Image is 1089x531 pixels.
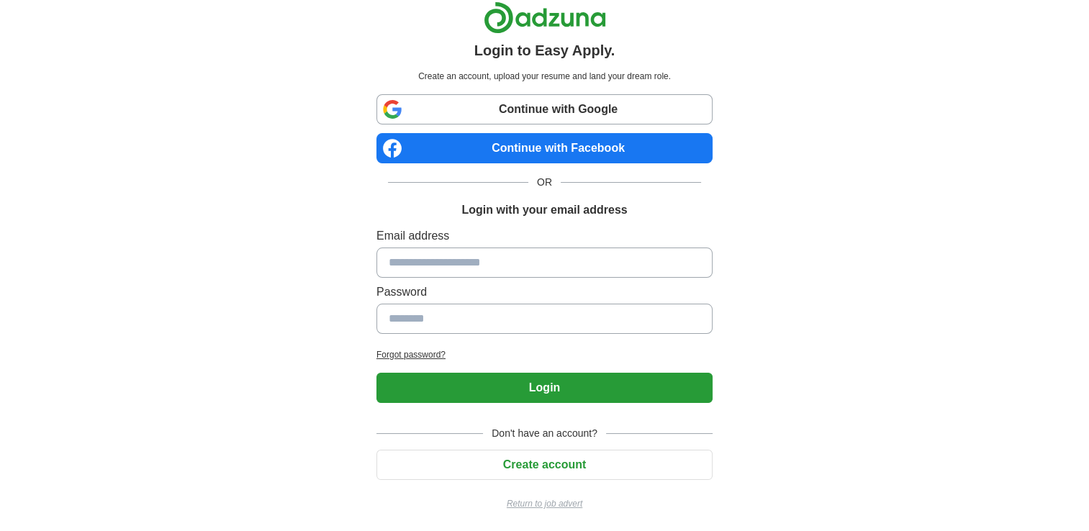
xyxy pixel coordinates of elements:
a: Create account [376,458,713,471]
a: Continue with Facebook [376,133,713,163]
label: Password [376,283,713,301]
img: Adzuna logo [484,1,606,34]
a: Return to job advert [376,497,713,510]
p: Create an account, upload your resume and land your dream role. [379,70,710,83]
h1: Login with your email address [461,201,627,219]
span: OR [528,175,561,190]
a: Continue with Google [376,94,713,124]
span: Don't have an account? [483,426,606,441]
button: Create account [376,450,713,480]
button: Login [376,373,713,403]
label: Email address [376,227,713,245]
h1: Login to Easy Apply. [474,40,615,61]
a: Forgot password? [376,348,713,361]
